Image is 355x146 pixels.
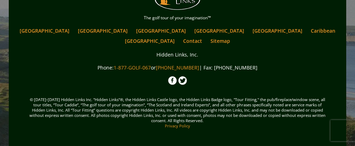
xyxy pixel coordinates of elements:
[16,26,73,36] a: [GEOGRAPHIC_DATA]
[11,86,344,139] span: © [DATE]-[DATE] Hidden Links Inc. "Hidden Links"®, the Hidden Links Castle logo, the Hidden Links...
[178,76,187,85] img: Twitter
[11,14,344,22] p: The golf tour of your imagination™
[11,50,344,59] p: Hidden Links, Inc.
[168,76,177,85] img: Facebook
[156,64,199,71] a: [PHONE_NUMBER]
[249,26,306,36] a: [GEOGRAPHIC_DATA]
[180,36,206,46] a: Contact
[207,36,234,46] a: Sitemap
[121,36,178,46] a: [GEOGRAPHIC_DATA]
[165,123,190,128] a: Privacy Policy
[133,26,189,36] a: [GEOGRAPHIC_DATA]
[307,26,339,36] a: Caribbean
[191,26,248,36] a: [GEOGRAPHIC_DATA]
[114,64,151,71] a: 1-877-GOLF-067
[11,63,344,72] p: Phone: or | Fax: [PHONE_NUMBER]
[74,26,131,36] a: [GEOGRAPHIC_DATA]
